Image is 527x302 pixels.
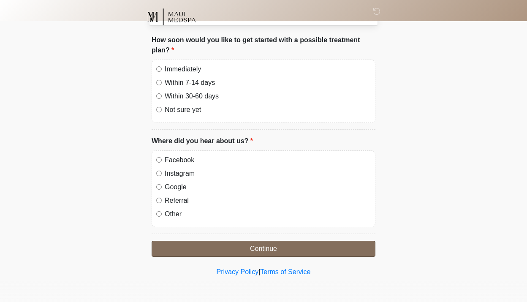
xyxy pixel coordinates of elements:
button: Continue [152,241,375,257]
label: Within 7-14 days [165,78,371,88]
label: Facebook [165,155,371,165]
input: Instagram [156,171,162,176]
input: Referral [156,198,162,203]
label: Other [165,209,371,219]
label: Referral [165,196,371,206]
label: Where did you hear about us? [152,136,253,146]
a: | [258,268,260,275]
label: Not sure yet [165,105,371,115]
input: Within 30-60 days [156,93,162,99]
label: Google [165,182,371,192]
a: Privacy Policy [217,268,259,275]
input: Google [156,184,162,190]
input: Facebook [156,157,162,163]
input: Within 7-14 days [156,80,162,85]
label: Immediately [165,64,371,74]
label: How soon would you like to get started with a possible treatment plan? [152,35,375,55]
input: Immediately [156,66,162,72]
label: Instagram [165,169,371,179]
label: Within 30-60 days [165,91,371,101]
a: Terms of Service [260,268,310,275]
img: Maui MedSpa Logo [143,6,199,27]
input: Other [156,211,162,217]
input: Not sure yet [156,107,162,112]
